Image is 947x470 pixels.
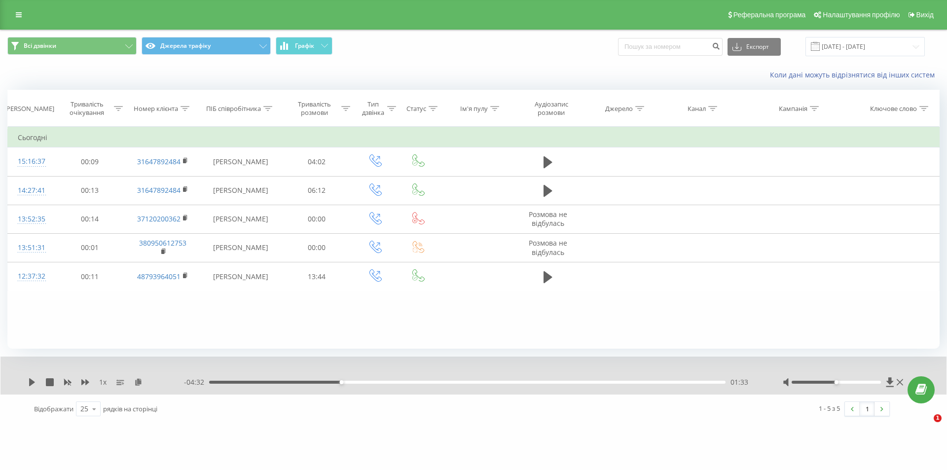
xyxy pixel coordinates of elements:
div: Тип дзвінка [362,100,385,117]
a: Коли дані можуть відрізнятися вiд інших систем [770,70,940,79]
td: 00:00 [281,205,353,233]
td: 13:44 [281,262,353,291]
td: 00:01 [54,233,126,262]
a: 1 [860,402,874,416]
td: 00:00 [281,233,353,262]
a: 37120200362 [137,214,181,223]
div: Accessibility label [339,380,343,384]
span: Графік [295,42,314,49]
div: Ім'я пулу [460,105,488,113]
div: Джерело [605,105,633,113]
td: 04:02 [281,147,353,176]
button: Джерела трафіку [142,37,271,55]
span: Всі дзвінки [24,42,56,50]
button: Експорт [728,38,781,56]
div: Ключове слово [870,105,917,113]
span: Вихід [916,11,934,19]
div: 15:16:37 [18,152,44,171]
a: 31647892484 [137,157,181,166]
a: 380950612753 [139,238,186,248]
span: 1 [934,414,942,422]
div: 12:37:32 [18,267,44,286]
div: [PERSON_NAME] [4,105,54,113]
div: 14:27:41 [18,181,44,200]
div: 1 - 5 з 5 [819,403,840,413]
div: 13:51:31 [18,238,44,257]
span: 01:33 [730,377,748,387]
div: Аудіозапис розмови [522,100,580,117]
td: Сьогодні [8,128,940,147]
iframe: Intercom live chat [913,414,937,438]
td: [PERSON_NAME] [200,233,281,262]
button: Графік [276,37,332,55]
div: Канал [688,105,706,113]
div: 25 [80,404,88,414]
div: Статус [406,105,426,113]
td: [PERSON_NAME] [200,147,281,176]
td: 00:14 [54,205,126,233]
div: ПІБ співробітника [206,105,261,113]
span: рядків на сторінці [103,404,157,413]
a: 31647892484 [137,185,181,195]
td: 00:13 [54,176,126,205]
a: 48793964051 [137,272,181,281]
div: 13:52:35 [18,210,44,229]
input: Пошук за номером [618,38,723,56]
div: Кампанія [779,105,807,113]
span: Реферальна програма [733,11,806,19]
div: Accessibility label [834,380,838,384]
span: Розмова не відбулась [529,210,567,228]
button: Всі дзвінки [7,37,137,55]
td: 00:11 [54,262,126,291]
div: Тривалість розмови [290,100,339,117]
td: [PERSON_NAME] [200,262,281,291]
span: Відображати [34,404,73,413]
span: Налаштування профілю [823,11,900,19]
div: Тривалість очікування [63,100,112,117]
td: [PERSON_NAME] [200,176,281,205]
span: 1 x [99,377,107,387]
td: 00:09 [54,147,126,176]
span: Розмова не відбулась [529,238,567,256]
div: Номер клієнта [134,105,178,113]
span: - 04:32 [184,377,209,387]
td: [PERSON_NAME] [200,205,281,233]
td: 06:12 [281,176,353,205]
